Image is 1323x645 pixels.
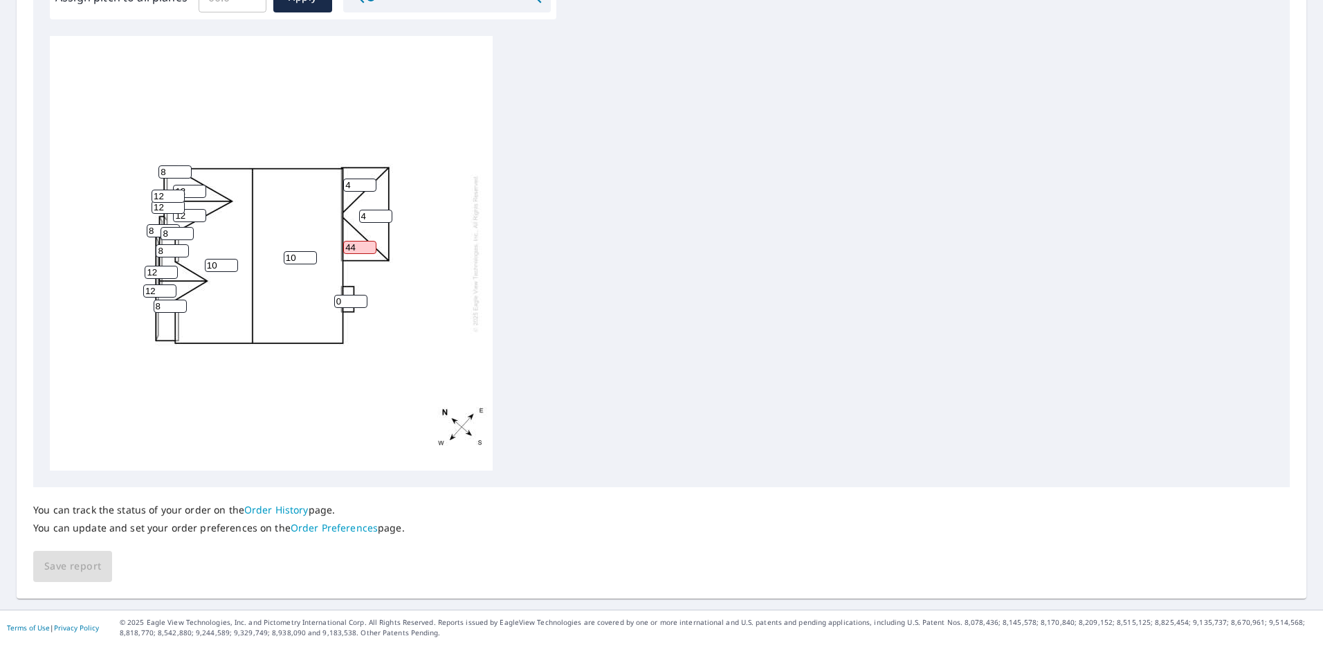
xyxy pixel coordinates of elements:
a: Privacy Policy [54,623,99,633]
a: Terms of Use [7,623,50,633]
p: © 2025 Eagle View Technologies, Inc. and Pictometry International Corp. All Rights Reserved. Repo... [120,617,1316,638]
p: You can update and set your order preferences on the page. [33,522,405,534]
p: | [7,624,99,632]
a: Order Preferences [291,521,378,534]
a: Order History [244,503,309,516]
p: You can track the status of your order on the page. [33,504,405,516]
